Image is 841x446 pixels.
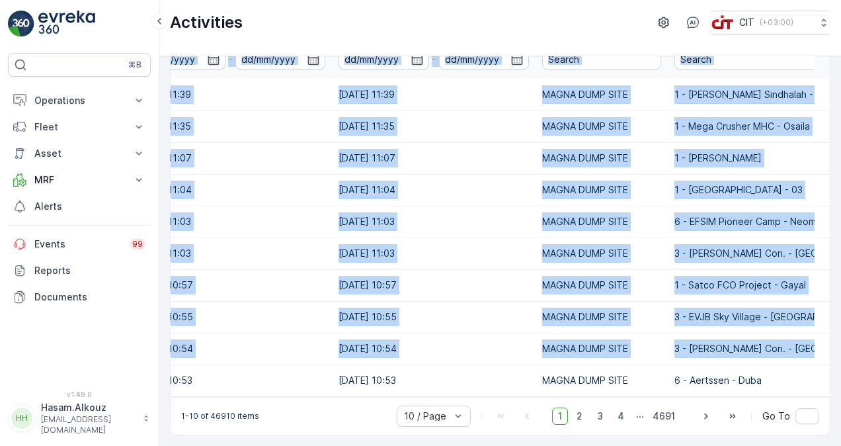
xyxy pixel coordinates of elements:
p: Documents [34,290,145,304]
p: 99 [132,239,143,249]
td: [DATE] 11:39 [332,79,536,111]
td: [DATE] 10:55 [332,301,536,333]
td: [DATE] 11:07 [128,142,332,174]
a: Alerts [8,193,151,220]
p: Fleet [34,120,124,134]
img: cit-logo_pOk6rL0.png [711,15,734,30]
p: ... [636,408,644,425]
span: 4 [612,408,630,425]
p: MRF [34,173,124,187]
td: [DATE] 11:04 [128,174,332,206]
input: dd/mm/yyyy [339,48,429,69]
p: ⌘B [128,60,141,70]
td: [DATE] 11:03 [128,238,332,269]
td: [DATE] 11:39 [128,79,332,111]
td: MAGNA DUMP SITE [536,301,668,333]
span: 1 [552,408,568,425]
input: Search [542,48,661,69]
input: dd/mm/yyyy [439,48,530,69]
p: Activities [170,12,243,33]
span: 3 [591,408,609,425]
p: Hasam.Alkouz [41,401,136,414]
td: [DATE] 10:54 [128,333,332,365]
button: Fleet [8,114,151,140]
button: HHHasam.Alkouz[EMAIL_ADDRESS][DOMAIN_NAME] [8,401,151,435]
td: [DATE] 10:57 [128,269,332,301]
p: Asset [34,147,124,160]
p: - [432,51,436,67]
img: logo [8,11,34,37]
input: dd/mm/yyyy [235,48,326,69]
p: CIT [739,16,754,29]
input: dd/mm/yyyy [135,48,225,69]
button: CIT(+03:00) [711,11,830,34]
td: MAGNA DUMP SITE [536,111,668,142]
button: Asset [8,140,151,167]
td: MAGNA DUMP SITE [536,365,668,396]
p: 1-10 of 46910 items [181,411,259,422]
td: [DATE] 10:53 [332,365,536,396]
p: Reports [34,264,145,277]
span: 4691 [647,408,681,425]
td: [DATE] 10:54 [332,333,536,365]
td: MAGNA DUMP SITE [536,206,668,238]
td: [DATE] 10:53 [128,365,332,396]
button: MRF [8,167,151,193]
td: MAGNA DUMP SITE [536,174,668,206]
td: [DATE] 11:35 [128,111,332,142]
td: MAGNA DUMP SITE [536,333,668,365]
button: Operations [8,87,151,114]
td: [DATE] 10:57 [332,269,536,301]
td: MAGNA DUMP SITE [536,238,668,269]
p: Events [34,238,122,251]
td: [DATE] 11:03 [332,238,536,269]
td: MAGNA DUMP SITE [536,269,668,301]
a: Events99 [8,231,151,257]
p: Alerts [34,200,145,213]
p: ( +03:00 ) [760,17,793,28]
td: [DATE] 11:04 [332,174,536,206]
img: logo_light-DOdMpM7g.png [38,11,95,37]
a: Documents [8,284,151,310]
td: MAGNA DUMP SITE [536,79,668,111]
td: [DATE] 11:35 [332,111,536,142]
td: [DATE] 11:07 [332,142,536,174]
span: Go To [762,410,790,423]
td: [DATE] 11:03 [128,206,332,238]
p: - [228,51,233,67]
td: [DATE] 10:55 [128,301,332,333]
div: HH [11,408,32,429]
a: Reports [8,257,151,284]
td: MAGNA DUMP SITE [536,142,668,174]
p: [EMAIL_ADDRESS][DOMAIN_NAME] [41,414,136,435]
span: v 1.49.0 [8,390,151,398]
span: 2 [571,408,588,425]
td: [DATE] 11:03 [332,206,536,238]
p: Operations [34,94,124,107]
